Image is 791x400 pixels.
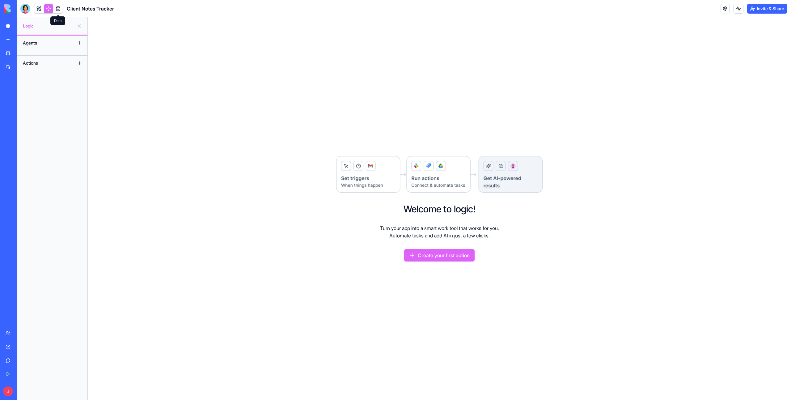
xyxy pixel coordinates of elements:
div: Data [50,16,65,25]
a: Create your first action [404,253,475,260]
div: Agents [20,38,69,48]
button: Create your first action [404,249,475,262]
button: Invite & Share [747,4,787,14]
img: Logic [336,156,543,194]
img: logo [4,4,43,13]
span: Logic [23,23,74,29]
h2: Welcome to logic! [404,203,476,215]
div: Actions [20,58,69,68]
span: J [3,386,13,396]
p: Turn your app into a smart work tool that works for you. Automate tasks and add AI in just a few ... [380,224,499,239]
span: Client Notes Tracker [67,5,114,12]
